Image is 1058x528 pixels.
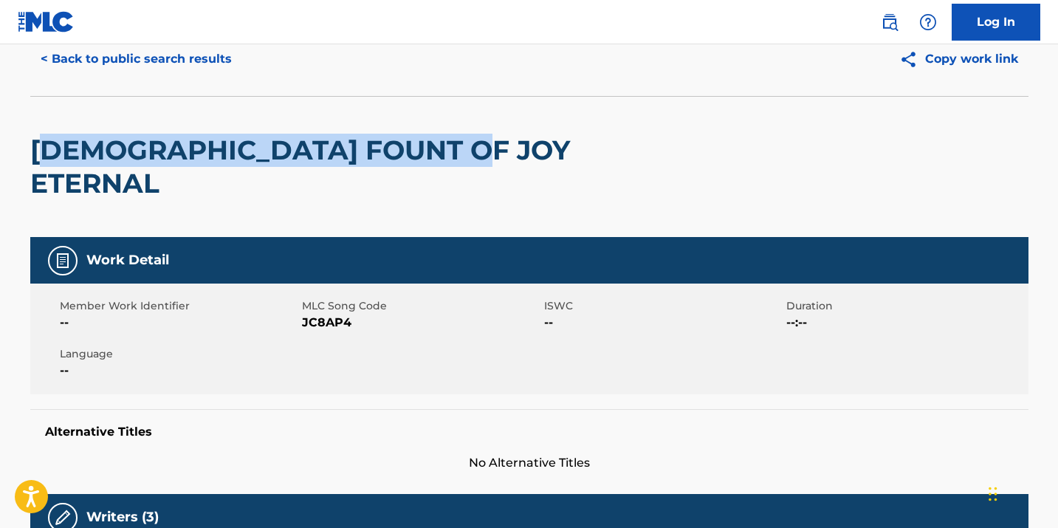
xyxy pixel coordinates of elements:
button: < Back to public search results [30,41,242,78]
span: --:-- [786,314,1025,332]
div: Help [913,7,943,37]
div: Drag [989,472,997,516]
h5: Work Detail [86,252,169,269]
span: Member Work Identifier [60,298,298,314]
span: No Alternative Titles [30,454,1028,472]
span: -- [544,314,783,332]
span: JC8AP4 [302,314,540,332]
span: Language [60,346,298,362]
button: Copy work link [889,41,1028,78]
img: Work Detail [54,252,72,270]
span: Duration [786,298,1025,314]
span: MLC Song Code [302,298,540,314]
img: search [881,13,899,31]
img: Writers [54,509,72,527]
span: -- [60,362,298,380]
img: Copy work link [899,50,925,69]
span: -- [60,314,298,332]
iframe: Chat Widget [984,457,1058,528]
h5: Alternative Titles [45,425,1014,439]
a: Log In [952,4,1040,41]
h5: Writers (3) [86,509,159,526]
img: MLC Logo [18,11,75,32]
span: ISWC [544,298,783,314]
img: help [919,13,937,31]
a: Public Search [875,7,904,37]
h2: [DEMOGRAPHIC_DATA] FOUNT OF JOY ETERNAL [30,134,629,200]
